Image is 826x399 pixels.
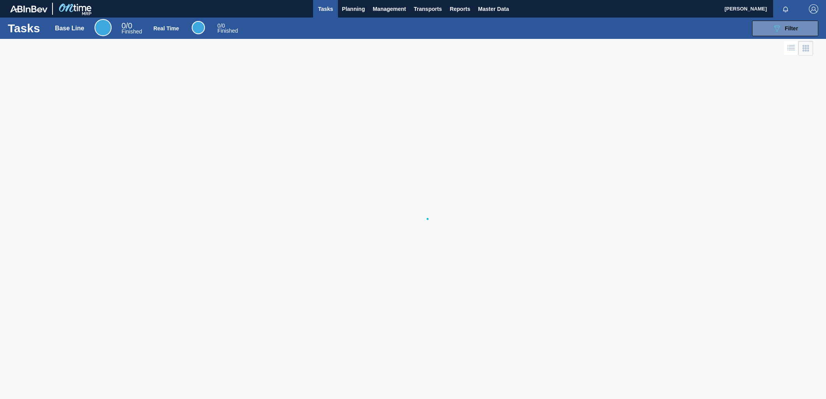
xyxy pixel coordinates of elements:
span: Management [373,4,406,14]
button: Notifications [773,3,798,14]
div: Real Time [192,21,205,34]
span: 0 [121,21,126,30]
img: TNhmsLtSVTkK8tSr43FrP2fwEKptu5GPRR3wAAAABJRU5ErkJggg== [10,5,47,12]
span: Filter [785,25,798,31]
span: Finished [121,28,142,35]
div: Base Line [55,25,84,32]
span: Reports [450,4,470,14]
span: Transports [414,4,442,14]
span: Master Data [478,4,509,14]
button: Filter [752,21,818,36]
span: Finished [217,28,238,34]
span: 0 [217,23,220,29]
span: / 0 [121,21,132,30]
div: Real Time [217,23,238,33]
h1: Tasks [8,24,44,33]
span: Tasks [317,4,334,14]
div: Base Line [121,23,142,34]
div: Real Time [153,25,179,31]
div: Base Line [94,19,112,36]
span: Planning [342,4,365,14]
span: / 0 [217,23,225,29]
img: Logout [809,4,818,14]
